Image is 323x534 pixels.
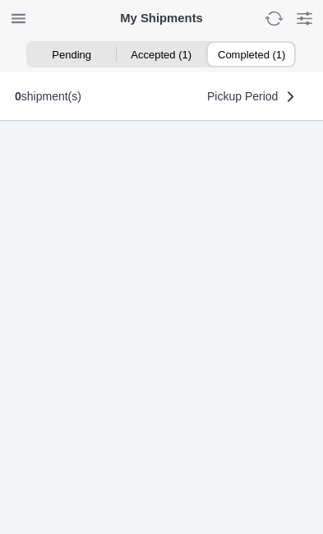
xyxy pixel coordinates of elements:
[15,90,21,103] b: 0
[117,43,206,66] ion-segment-button: Accepted (1)
[15,90,81,103] div: shipment(s)
[207,91,278,102] span: Pickup Period
[206,43,296,66] ion-segment-button: Completed (1)
[26,43,116,66] ion-segment-button: Pending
